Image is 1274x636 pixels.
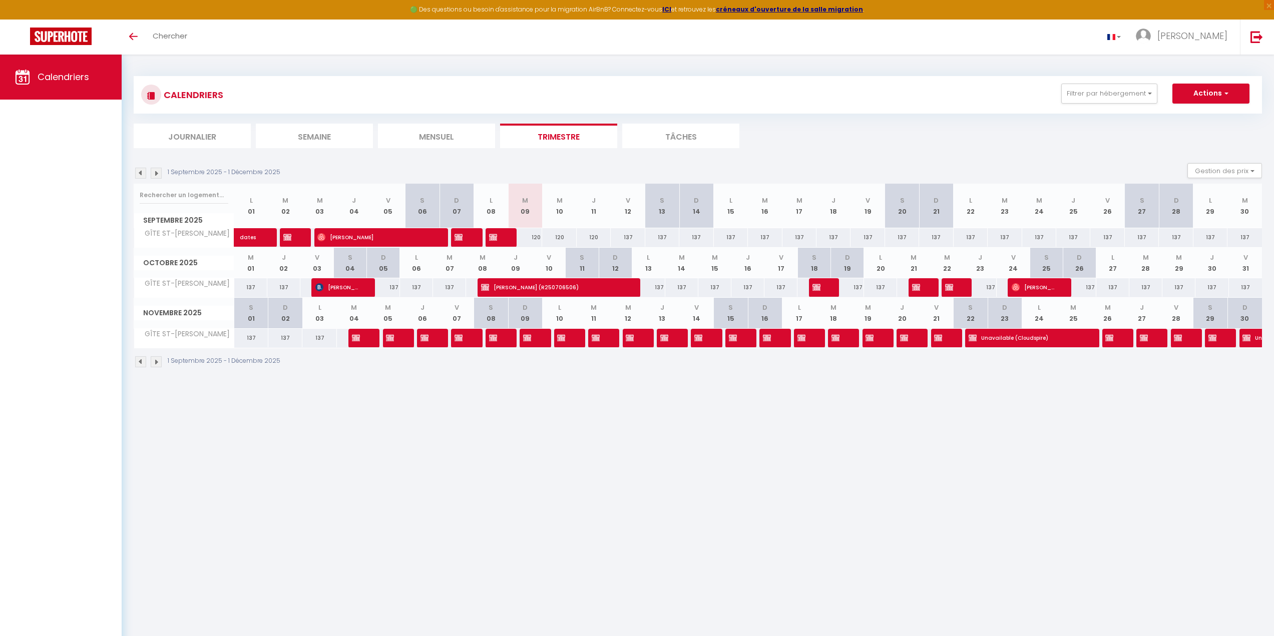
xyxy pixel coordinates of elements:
abbr: D [694,196,699,205]
span: Unavailable (Cloudspire) [1208,328,1220,347]
li: Mensuel [378,124,495,148]
abbr: M [911,253,917,262]
abbr: J [1071,196,1075,205]
div: 137 [964,278,997,297]
th: 31 [1229,248,1262,278]
div: 137 [1159,228,1193,247]
th: 05 [371,184,405,228]
th: 17 [782,298,816,328]
abbr: M [1242,196,1248,205]
th: 25 [1030,248,1063,278]
th: 26 [1090,298,1124,328]
th: 22 [954,184,988,228]
th: 02 [268,298,302,328]
th: 26 [1090,184,1124,228]
span: [PERSON_NAME] [1157,30,1227,42]
abbr: M [522,196,528,205]
span: Unavailable (Cloudspire) [420,328,432,347]
abbr: S [728,303,733,312]
li: Trimestre [500,124,617,148]
th: 17 [782,184,816,228]
div: 137 [433,278,466,297]
span: Unavailable (Cloudspire) [557,328,569,347]
th: 03 [302,298,336,328]
abbr: S [580,253,584,262]
th: 15 [714,184,748,228]
abbr: M [1002,196,1008,205]
div: 137 [988,228,1022,247]
div: 137 [632,278,665,297]
th: 13 [645,184,679,228]
div: 120 [508,228,542,247]
abbr: V [779,253,783,262]
abbr: S [660,196,664,205]
th: 29 [1193,184,1227,228]
span: Unavailable (Cloudspire) [1242,328,1265,347]
div: 137 [1096,278,1129,297]
abbr: M [351,303,357,312]
th: 20 [885,298,919,328]
a: créneaux d'ouverture de la salle migration [716,5,863,14]
img: Super Booking [30,28,92,45]
th: 01 [234,248,267,278]
abbr: L [729,196,732,205]
div: 137 [267,278,300,297]
div: 137 [885,228,919,247]
th: 07 [440,298,474,328]
th: 30 [1227,184,1262,228]
abbr: V [626,196,630,205]
th: 16 [748,298,782,328]
th: 11 [566,248,599,278]
span: Unavailable (Cloudspire) [729,328,740,347]
th: 11 [577,298,611,328]
th: 08 [474,298,508,328]
span: Novembre 2025 [134,306,234,320]
abbr: J [352,196,356,205]
span: Chercher [153,31,187,41]
abbr: S [1140,196,1144,205]
span: Unavailable (Cloudspire) [626,328,637,347]
button: Filtrer par hébergement [1061,84,1157,104]
abbr: D [523,303,528,312]
span: GÎTE ST-[PERSON_NAME] [136,228,232,239]
th: 01 [234,184,268,228]
th: 27 [1096,248,1129,278]
abbr: V [1011,253,1016,262]
th: 09 [508,298,542,328]
span: Unavailable (Cloudspire) [352,328,363,347]
abbr: M [1036,196,1042,205]
th: 23 [988,184,1022,228]
span: GÎTE ST-[PERSON_NAME] [136,278,232,289]
div: 137 [302,329,336,347]
abbr: V [934,303,939,312]
th: 02 [267,248,300,278]
th: 20 [885,184,919,228]
th: 23 [988,298,1022,328]
abbr: L [1111,253,1114,262]
abbr: M [1105,303,1111,312]
abbr: M [1143,253,1149,262]
abbr: M [591,303,597,312]
abbr: V [1243,253,1248,262]
a: ICI [662,5,671,14]
div: 137 [665,278,698,297]
div: 137 [366,278,399,297]
th: 24 [1022,298,1056,328]
span: Unavailable (Cloudspire) [455,328,466,347]
span: [PERSON_NAME] (R250706506) [481,278,631,297]
th: 10 [533,248,566,278]
li: Tâches [622,124,739,148]
div: 137 [611,228,645,247]
div: 137 [1125,228,1159,247]
th: 10 [542,184,576,228]
th: 06 [400,248,433,278]
span: Unavailable (Cloudspire) [797,328,809,347]
abbr: J [1140,303,1144,312]
th: 13 [645,298,679,328]
th: 09 [508,184,542,228]
span: Unavailable (Cloudspire) [489,328,501,347]
abbr: J [900,303,904,312]
span: Unavailable (Cloudspire) [934,328,946,347]
th: 24 [997,248,1030,278]
abbr: L [879,253,882,262]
